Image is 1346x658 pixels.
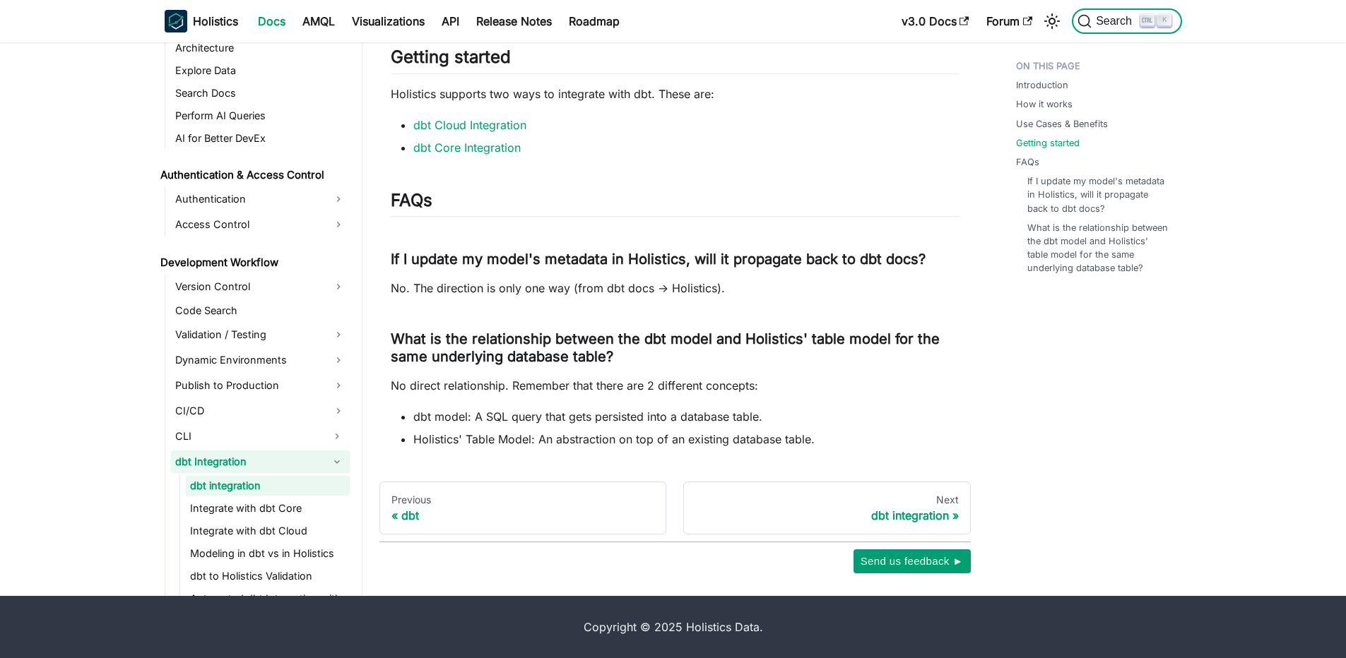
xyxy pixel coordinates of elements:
li: dbt model: A SQL query that gets persisted into a database table. [413,408,960,425]
div: dbt [391,508,655,522]
span: Search [1092,15,1140,28]
button: Collapse sidebar category 'dbt Integration' [324,450,350,473]
span: Send us feedback ► [861,552,964,570]
div: Copyright © 2025 Holistics Data. [224,618,1123,635]
a: AMQL [294,10,343,32]
a: CI/CD [171,400,350,422]
a: dbt integration [186,476,350,496]
div: Previous [391,494,655,506]
p: No direct relationship. Remember that there are 2 different concepts: [391,377,960,394]
a: Use Cases & Benefits [1016,117,1108,131]
a: Version Control [171,275,350,298]
div: Next [695,494,959,506]
a: HolisticsHolistics [165,10,238,32]
a: Visualizations [343,10,433,32]
h3: If I update my model's metadata in Holistics, will it propagate back to dbt docs? [391,251,960,268]
a: Integrate with dbt Cloud [186,521,350,541]
a: dbt Integration [171,450,324,473]
a: Architecture [171,38,350,58]
a: AI for Better DevEx [171,128,350,148]
a: Dynamic Environments [171,349,350,371]
a: Explore Data [171,61,350,80]
a: v3.0 Docs [893,10,978,32]
p: No. The direction is only one way (from dbt docs → Holistics). [391,280,960,297]
h2: FAQs [391,190,960,217]
a: How it works [1016,97,1073,111]
a: If I update my model's metadata in Holistics, will it propagate back to dbt docs? [1027,174,1168,215]
a: CLI [171,425,324,448]
a: Getting started [1016,136,1080,150]
a: Validation / Testing [171,323,350,346]
a: Perform AI Queries [171,106,350,126]
a: Integrate with dbt Core [186,498,350,518]
a: Roadmap [560,10,628,32]
a: Nextdbt integration [683,481,971,535]
a: Forum [978,10,1041,32]
a: Access Control [171,213,350,236]
a: Automated dbt Integration with Holistics via GitHub Actions [186,589,350,620]
div: dbt integration [695,508,959,522]
b: Holistics [193,13,238,30]
h2: Getting started [391,47,960,73]
a: Previousdbt [379,481,667,535]
a: Authentication [171,188,350,210]
a: dbt Cloud Integration [413,118,526,132]
li: Holistics' Table Model: An abstraction on top of an existing database table. [413,431,960,448]
a: dbt Core Integration [413,140,521,155]
p: Holistics supports two ways to integrate with dbt. These are: [391,85,960,102]
img: Holistics [165,10,187,32]
a: Development Workflow [156,253,350,273]
h3: What is the relationship between the dbt model and Holistics' table model for the same underlying... [391,330,960,366]
a: Search Docs [171,83,350,103]
button: Switch between dark and light mode (currently light mode) [1041,10,1063,32]
kbd: K [1157,14,1171,27]
a: Docs [249,10,294,32]
button: Expand sidebar category 'CLI' [324,425,350,448]
a: API [433,10,468,32]
a: Publish to Production [171,374,350,397]
a: Authentication & Access Control [156,165,350,185]
a: FAQs [1016,155,1039,169]
a: Release Notes [468,10,560,32]
button: Send us feedback ► [854,549,971,573]
button: Search (Ctrl+K) [1072,8,1181,34]
a: dbt to Holistics Validation [186,566,350,586]
a: What is the relationship between the dbt model and Holistics' table model for the same underlying... [1027,221,1168,275]
a: Introduction [1016,78,1068,92]
a: Code Search [171,301,350,321]
nav: Docs pages [379,481,971,535]
a: Modeling in dbt vs in Holistics [186,544,350,563]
